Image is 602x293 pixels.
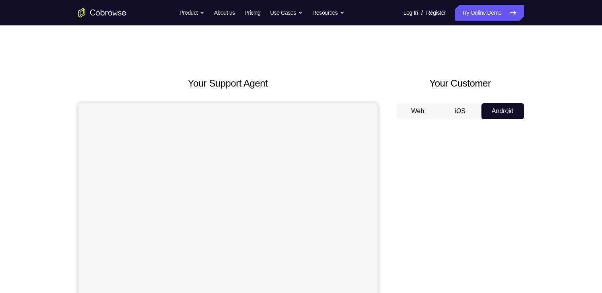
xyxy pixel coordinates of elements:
[421,8,423,17] span: /
[78,8,126,17] a: Go to the home page
[312,5,345,21] button: Resources
[397,103,439,119] button: Web
[403,5,418,21] a: Log In
[481,103,524,119] button: Android
[426,5,446,21] a: Register
[397,76,524,91] h2: Your Customer
[455,5,524,21] a: Try Online Demo
[214,5,235,21] a: About us
[244,5,260,21] a: Pricing
[78,76,378,91] h2: Your Support Agent
[179,5,205,21] button: Product
[270,5,303,21] button: Use Cases
[439,103,481,119] button: iOS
